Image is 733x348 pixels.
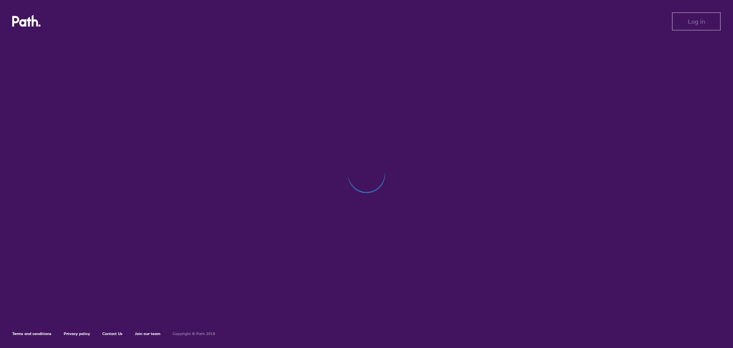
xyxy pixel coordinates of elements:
[64,331,90,336] a: Privacy policy
[688,18,705,25] span: Log in
[135,331,160,336] a: Join our team
[173,332,215,336] h6: Copyright © Path 2018
[12,331,52,336] a: Terms and conditions
[672,12,721,31] button: Log in
[102,331,123,336] a: Contact Us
